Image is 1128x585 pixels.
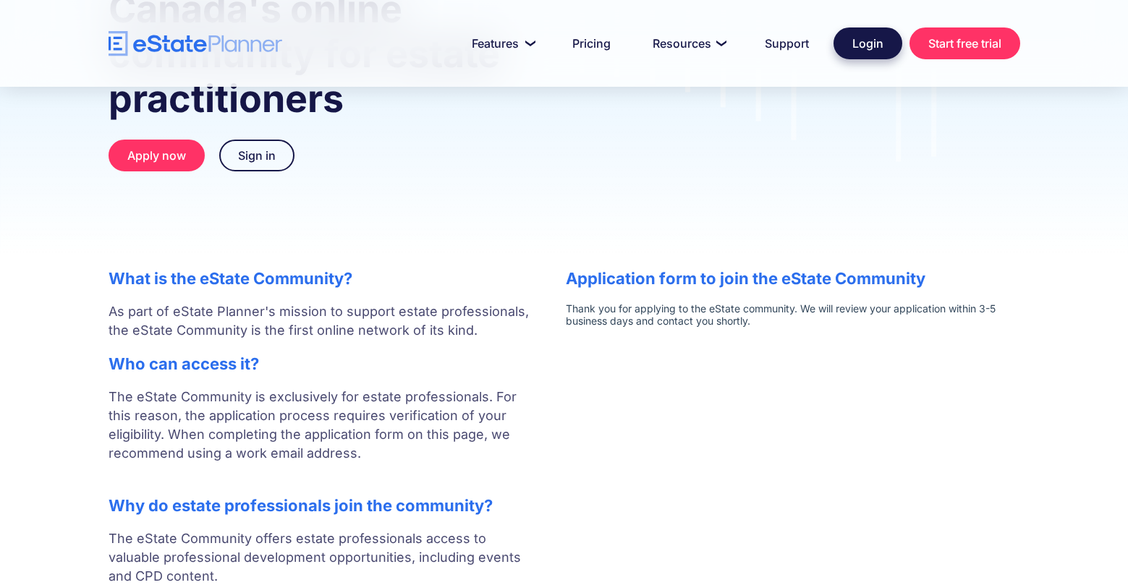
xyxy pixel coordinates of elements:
iframe: Form 0 [566,302,1020,327]
h2: Application form to join the eState Community [566,269,1020,288]
a: Features [454,29,548,58]
h2: What is the eState Community? [109,269,537,288]
a: home [109,31,282,56]
a: Support [747,29,826,58]
p: The eState Community is exclusively for estate professionals. For this reason, the application pr... [109,388,537,482]
a: Login [834,27,902,59]
a: Resources [635,29,740,58]
a: Sign in [219,140,294,171]
h2: Why do estate professionals join the community? [109,496,537,515]
a: Apply now [109,140,205,171]
h2: Who can access it? [109,354,537,373]
a: Start free trial [909,27,1020,59]
p: As part of eState Planner's mission to support estate professionals, the eState Community is the ... [109,302,537,340]
a: Pricing [555,29,628,58]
